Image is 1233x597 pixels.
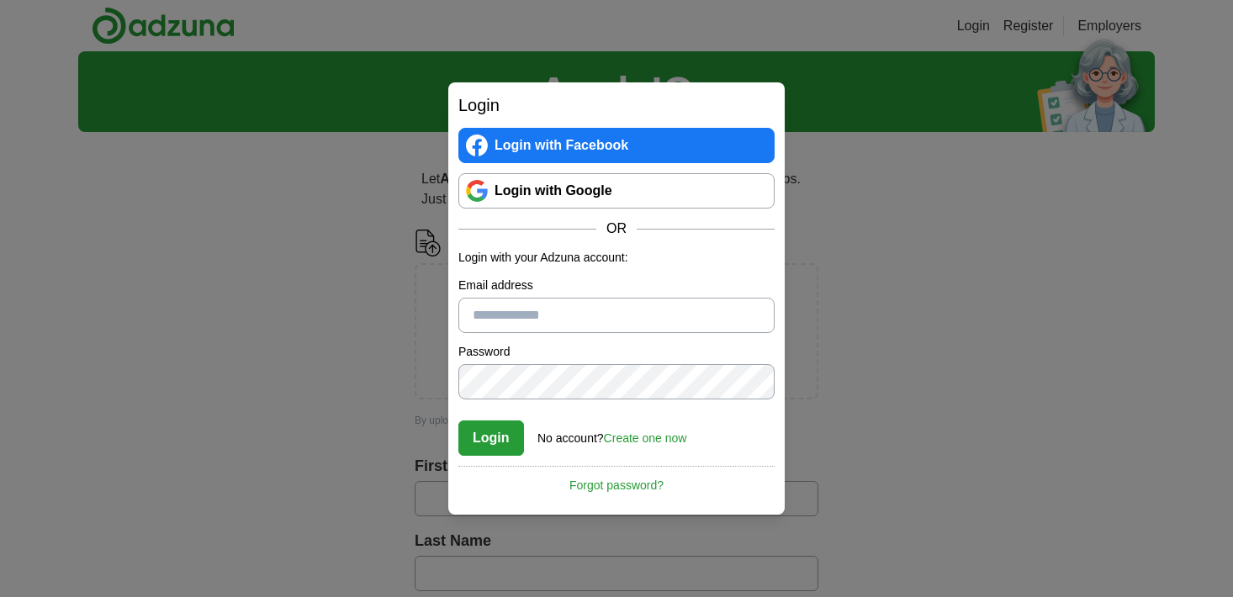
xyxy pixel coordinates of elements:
a: Login with Google [458,173,775,209]
label: Password [458,343,775,361]
label: Email address [458,277,775,294]
button: Login [458,420,524,456]
span: OR [596,219,637,239]
a: Login with Facebook [458,128,775,163]
p: Login with your Adzuna account: [458,249,775,267]
h2: Login [458,92,775,118]
a: Create one now [604,431,687,445]
div: No account? [537,420,686,447]
a: Forgot password? [458,466,775,494]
